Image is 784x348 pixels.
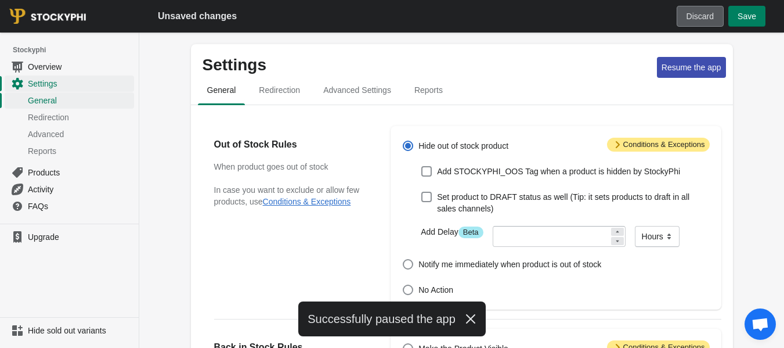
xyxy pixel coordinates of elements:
button: Discard [677,6,724,27]
span: No Action [418,284,453,296]
a: Reports [5,142,134,159]
a: Redirection [5,109,134,125]
button: Conditions & Exceptions [263,197,351,206]
span: Reports [405,80,452,101]
span: Beta [458,227,483,238]
span: Advanced [28,128,132,140]
a: FAQs [5,198,134,214]
span: Redirection [28,112,132,123]
a: Advanced [5,125,134,142]
span: Products [28,167,132,178]
a: General [5,92,134,109]
span: Activity [28,184,132,195]
span: Hide sold out variants [28,325,132,336]
button: general [196,75,248,105]
div: Successfully paused the app [298,302,486,336]
span: Upgrade [28,231,132,243]
button: Save [728,6,765,27]
a: Products [5,164,134,181]
label: Add Delay [421,226,483,238]
span: Add STOCKYPHI_OOS Tag when a product is hidden by StockyPhi [437,166,680,177]
a: Hide sold out variants [5,322,134,339]
span: Advanced Settings [314,80,400,101]
a: Overview [5,58,134,75]
span: Redirection [250,80,309,101]
span: Reports [28,145,132,157]
a: Activity [5,181,134,198]
a: Upgrade [5,229,134,245]
button: redirection [247,75,312,105]
span: Stockyphi [13,44,139,56]
a: Open chat [745,308,776,340]
a: Settings [5,75,134,92]
span: Overview [28,61,132,73]
span: Conditions & Exceptions [607,138,710,152]
span: Resume the app [662,63,721,72]
span: General [28,95,132,106]
span: Discard [687,12,714,21]
button: Advanced settings [312,75,403,105]
span: Save [738,12,756,21]
h3: When product goes out of stock [214,161,368,173]
span: Hide out of stock product [418,140,508,152]
button: Resume the app [657,57,726,78]
p: In case you want to exclude or allow few products, use [214,184,368,207]
span: Settings [28,78,132,89]
span: General [198,80,245,101]
span: Notify me immediately when product is out of stock [418,259,601,270]
p: Settings [203,56,652,74]
h2: Unsaved changes [158,9,237,23]
span: Set product to DRAFT status as well (Tip: it sets products to draft in all sales channels) [437,191,709,214]
span: FAQs [28,200,132,212]
button: reports [403,75,454,105]
h2: Out of Stock Rules [214,138,368,152]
